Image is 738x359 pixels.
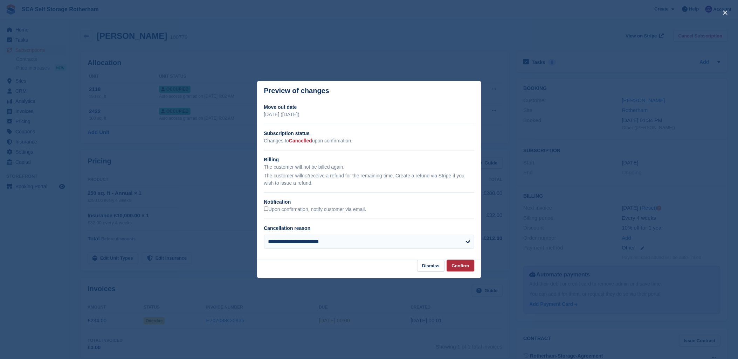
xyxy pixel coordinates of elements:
[264,172,474,187] p: The customer will receive a refund for the remaining time. Create a refund via Stripe if you wish...
[417,260,444,272] button: Dismiss
[302,173,309,178] em: not
[264,111,474,118] p: [DATE] ([DATE])
[264,198,474,206] h2: Notification
[264,104,474,111] h2: Move out date
[264,163,474,171] p: The customer will not be billed again.
[720,7,731,18] button: close
[447,260,474,272] button: Confirm
[264,137,474,145] p: Changes to upon confirmation.
[264,225,311,231] label: Cancellation reason
[264,206,269,211] input: Upon confirmation, notify customer via email.
[264,156,474,163] h2: Billing
[264,87,330,95] p: Preview of changes
[289,138,312,143] span: Cancelled
[264,130,474,137] h2: Subscription status
[264,206,366,213] label: Upon confirmation, notify customer via email.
